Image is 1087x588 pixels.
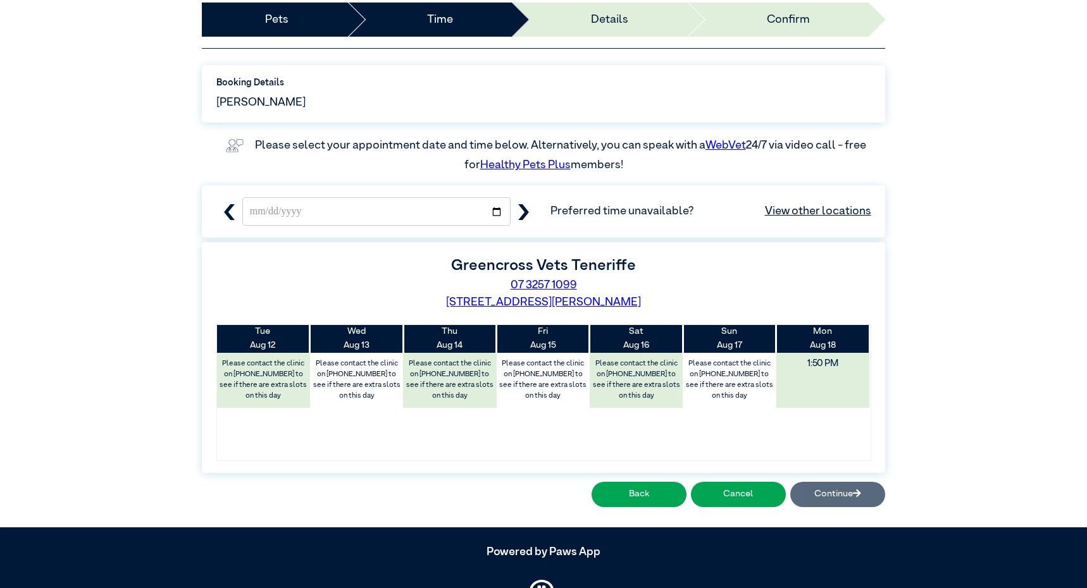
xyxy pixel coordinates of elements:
label: Please contact the clinic on [PHONE_NUMBER] to see if there are extra slots on this day [684,355,775,405]
label: Greencross Vets Teneriffe [451,258,636,273]
a: Healthy Pets Plus [480,159,571,171]
th: Aug 16 [590,325,683,352]
a: Pets [265,11,289,28]
h5: Powered by Paws App [202,546,885,560]
label: Booking Details [216,77,871,90]
img: vet [221,134,248,157]
th: Aug 17 [683,325,776,352]
a: Time [427,11,453,28]
label: Please contact the clinic on [PHONE_NUMBER] to see if there are extra slots on this day [591,355,682,405]
th: Aug 14 [403,325,496,352]
button: Back [592,482,686,507]
span: [PERSON_NAME] [216,94,306,111]
th: Aug 15 [497,325,590,352]
a: View other locations [765,203,871,220]
label: Please contact the clinic on [PHONE_NUMBER] to see if there are extra slots on this day [404,355,495,405]
label: Please contact the clinic on [PHONE_NUMBER] to see if there are extra slots on this day [218,355,309,405]
a: 07 3257 1099 [511,279,577,291]
span: Preferred time unavailable? [550,203,871,220]
label: Please select your appointment date and time below. Alternatively, you can speak with a 24/7 via ... [255,140,868,171]
th: Aug 13 [310,325,403,352]
th: Aug 12 [217,325,310,352]
span: 1:50 PM [767,353,878,374]
label: Please contact the clinic on [PHONE_NUMBER] to see if there are extra slots on this day [497,355,588,405]
a: WebVet [705,140,746,151]
a: [STREET_ADDRESS][PERSON_NAME] [446,297,641,308]
button: Cancel [691,482,786,507]
label: Please contact the clinic on [PHONE_NUMBER] to see if there are extra slots on this day [311,355,402,405]
th: Aug 18 [776,325,869,352]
